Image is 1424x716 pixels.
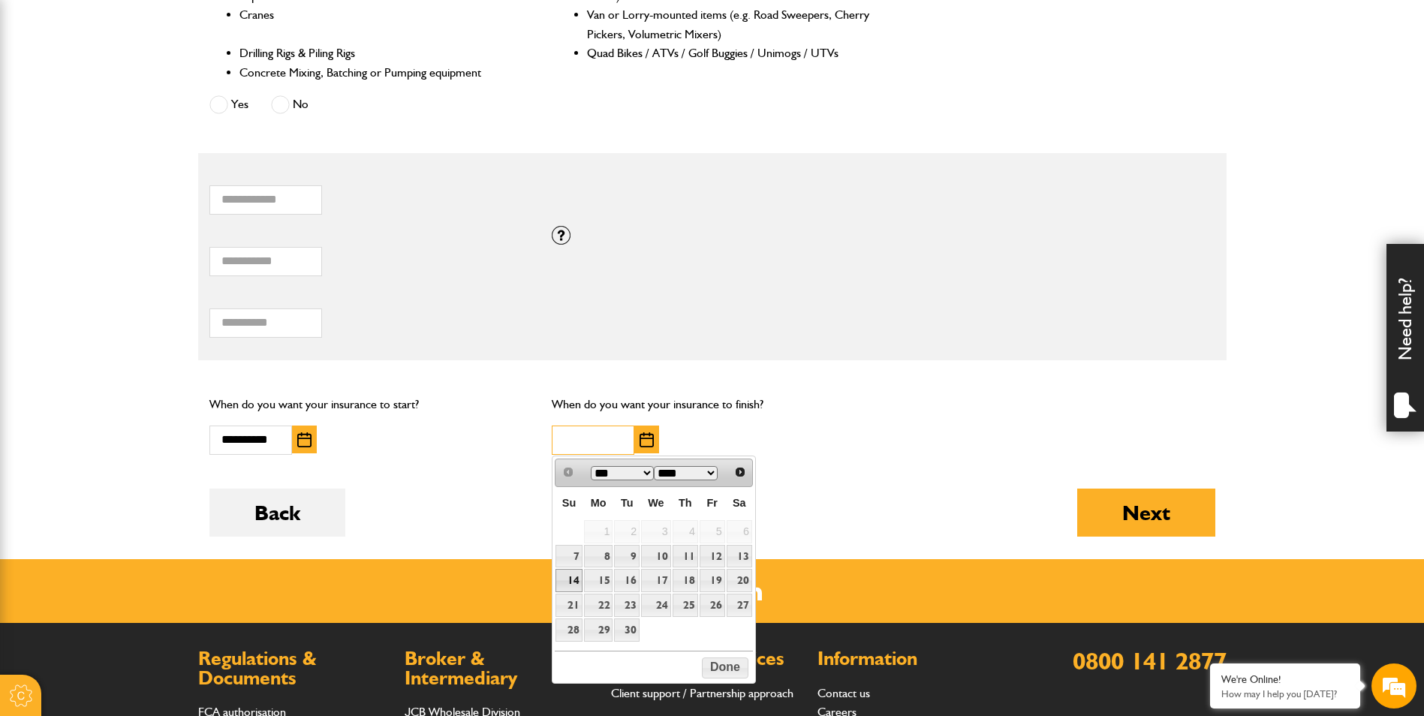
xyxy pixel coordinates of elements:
a: 17 [641,569,670,592]
a: 0800 141 2877 [1073,646,1227,675]
img: Choose date [640,432,654,447]
a: 9 [614,545,640,568]
input: Enter your email address [20,183,274,216]
li: Concrete Mixing, Batching or Pumping equipment [239,63,524,83]
h2: Regulations & Documents [198,649,390,687]
a: 8 [584,545,613,568]
a: Next [729,461,751,483]
a: 7 [555,545,582,568]
a: 28 [555,618,582,642]
a: Client support / Partnership approach [611,686,793,700]
span: Wednesday [648,497,664,509]
li: Van or Lorry-mounted items (e.g. Road Sweepers, Cherry Pickers, Volumetric Mixers) [587,5,872,44]
button: Done [702,657,748,678]
a: 12 [700,545,725,568]
span: Friday [707,497,718,509]
a: 13 [727,545,752,568]
p: When do you want your insurance to start? [209,395,530,414]
h2: Information [817,649,1009,669]
li: Quad Bikes / ATVs / Golf Buggies / Unimogs / UTVs [587,44,872,63]
label: Yes [209,95,248,114]
a: 24 [641,594,670,617]
a: 21 [555,594,582,617]
li: Cranes [239,5,524,44]
div: Need help? [1386,244,1424,432]
span: Tuesday [621,497,634,509]
a: 29 [584,618,613,642]
a: 22 [584,594,613,617]
span: Sunday [562,497,576,509]
a: Contact us [817,686,870,700]
a: 20 [727,569,752,592]
li: Drilling Rigs & Piling Rigs [239,44,524,63]
em: Start Chat [204,462,272,483]
a: 14 [555,569,582,592]
a: 25 [673,594,698,617]
button: Next [1077,489,1215,537]
p: How may I help you today? [1221,688,1349,699]
a: 23 [614,594,640,617]
a: 18 [673,569,698,592]
span: Monday [591,497,607,509]
img: d_20077148190_company_1631870298795_20077148190 [26,83,63,104]
input: Enter your phone number [20,227,274,260]
span: Next [734,466,746,478]
a: 11 [673,545,698,568]
a: 16 [614,569,640,592]
div: Minimize live chat window [246,8,282,44]
span: Thursday [679,497,692,509]
p: When do you want your insurance to finish? [552,395,872,414]
label: No [271,95,309,114]
div: We're Online! [1221,673,1349,686]
div: Chat with us now [78,84,252,104]
a: 19 [700,569,725,592]
span: Saturday [733,497,746,509]
input: Enter your last name [20,139,274,172]
button: Back [209,489,345,537]
a: 26 [700,594,725,617]
a: 27 [727,594,752,617]
h2: Broker & Intermediary [405,649,596,687]
textarea: Type your message and hit 'Enter' [20,272,274,450]
img: Choose date [297,432,312,447]
a: 30 [614,618,640,642]
a: 10 [641,545,670,568]
a: 15 [584,569,613,592]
